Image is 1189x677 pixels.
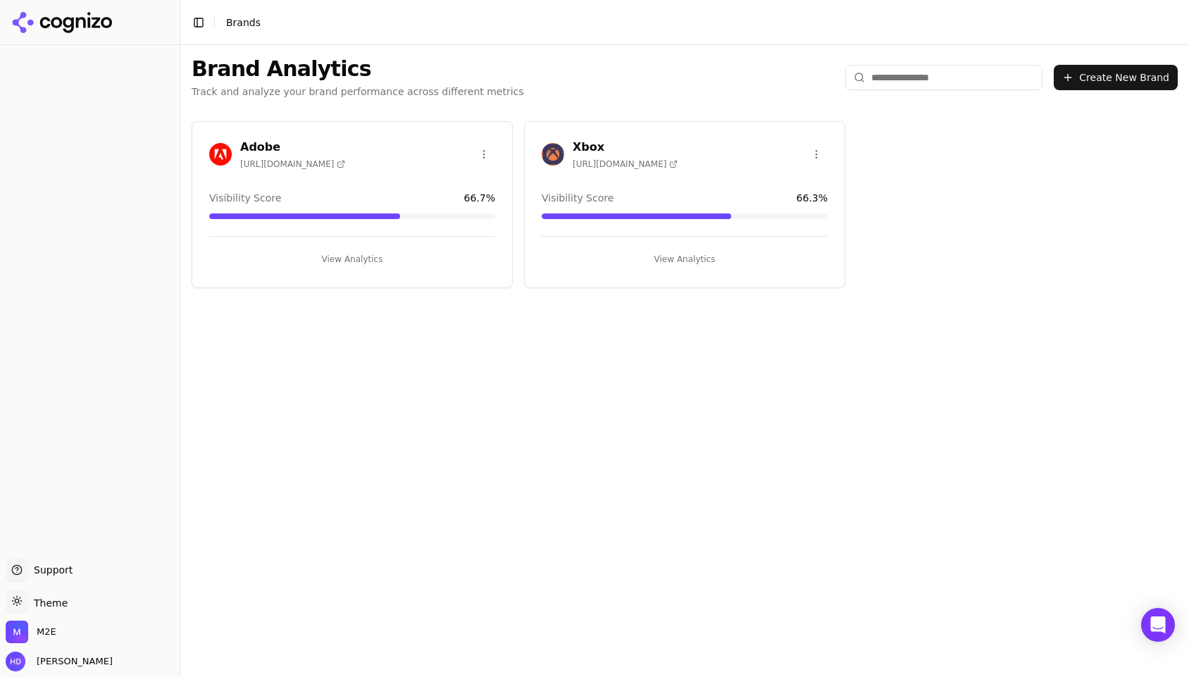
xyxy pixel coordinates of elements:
[573,139,678,156] h3: Xbox
[240,159,345,170] span: [URL][DOMAIN_NAME]
[6,652,25,671] img: Hakan Degirmenci
[6,652,113,671] button: Open user button
[28,563,73,577] span: Support
[240,139,345,156] h3: Adobe
[226,17,261,28] span: Brands
[28,597,68,609] span: Theme
[31,655,113,668] span: [PERSON_NAME]
[464,191,495,205] span: 66.7 %
[209,191,281,205] span: Visibility Score
[542,143,564,166] img: Xbox
[192,56,524,82] h1: Brand Analytics
[192,85,524,99] p: Track and analyze your brand performance across different metrics
[6,621,56,643] button: Open organization switcher
[542,248,828,271] button: View Analytics
[1141,608,1175,642] div: Open Intercom Messenger
[797,191,828,205] span: 66.3 %
[6,621,28,643] img: M2E
[542,191,614,205] span: Visibility Score
[37,626,56,638] span: M2E
[1054,65,1178,90] button: Create New Brand
[226,15,261,30] nav: breadcrumb
[209,143,232,166] img: Adobe
[209,248,495,271] button: View Analytics
[573,159,678,170] span: [URL][DOMAIN_NAME]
